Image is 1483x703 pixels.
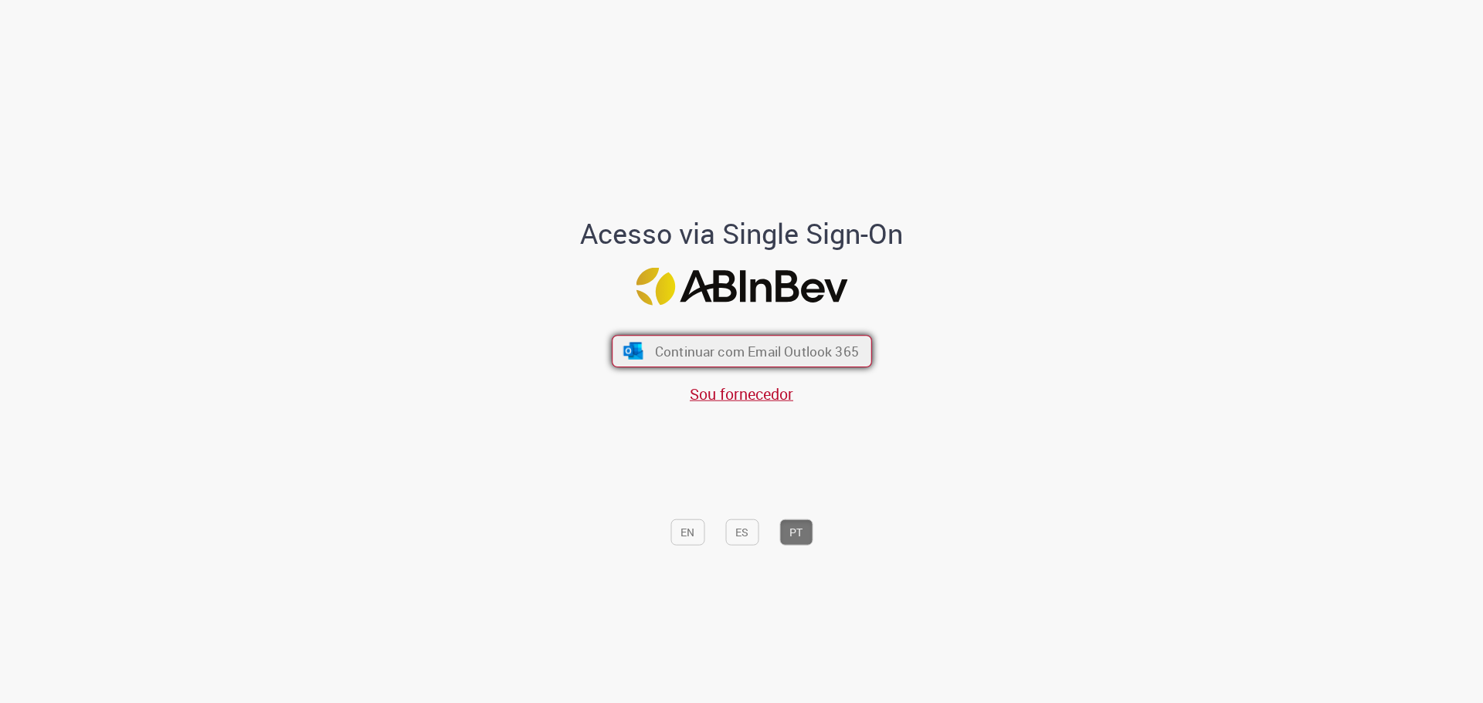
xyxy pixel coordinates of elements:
button: PT [779,519,813,545]
button: EN [670,519,704,545]
span: Continuar com Email Outlook 365 [654,342,858,360]
img: Logo ABInBev [636,267,847,305]
button: ES [725,519,758,545]
img: ícone Azure/Microsoft 360 [622,343,644,360]
a: Sou fornecedor [690,384,793,404]
h1: Acesso via Single Sign-On [528,218,956,249]
button: ícone Azure/Microsoft 360 Continuar com Email Outlook 365 [612,335,872,367]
